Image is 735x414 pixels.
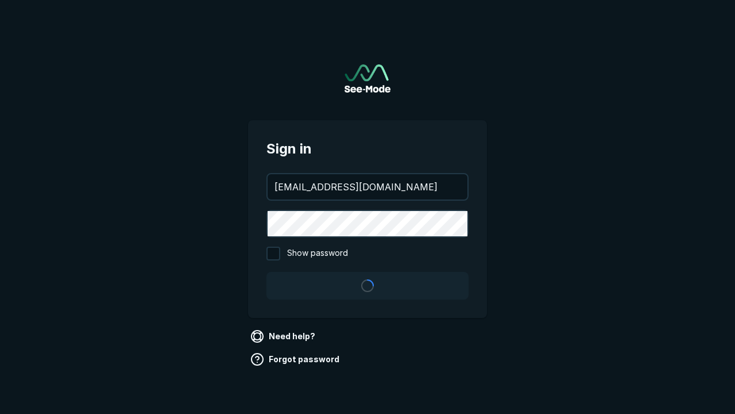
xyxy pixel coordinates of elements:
a: Go to sign in [345,64,390,93]
img: See-Mode Logo [345,64,390,93]
a: Need help? [248,327,320,346]
span: Show password [287,247,348,260]
a: Forgot password [248,350,344,369]
input: your@email.com [268,174,467,200]
span: Sign in [266,139,469,159]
